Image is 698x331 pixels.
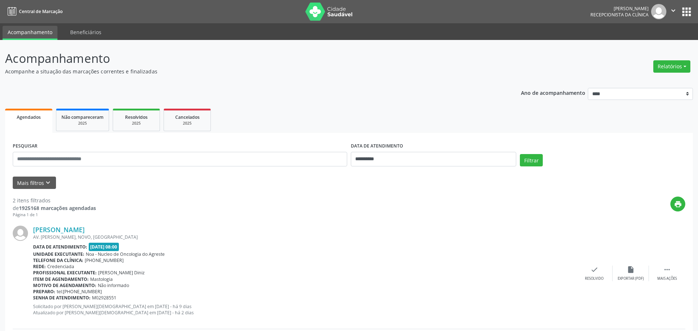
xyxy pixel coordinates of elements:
label: PESQUISAR [13,141,37,152]
img: img [13,226,28,241]
button: Relatórios [653,60,690,73]
span: Cancelados [175,114,200,120]
p: Acompanhe a situação das marcações correntes e finalizadas [5,68,486,75]
button: print [670,197,685,211]
b: Preparo: [33,288,55,295]
div: AV. [PERSON_NAME], NOVO, [GEOGRAPHIC_DATA] [33,234,576,240]
i: check [590,266,598,274]
span: Recepcionista da clínica [590,12,649,18]
a: Acompanhamento [3,26,57,40]
span: Credenciada [47,263,74,270]
div: 2025 [61,121,104,126]
span: Central de Marcação [19,8,63,15]
span: Não compareceram [61,114,104,120]
b: Data de atendimento: [33,244,87,250]
b: Motivo de agendamento: [33,282,96,288]
div: 2 itens filtrados [13,197,96,204]
b: Item de agendamento: [33,276,89,282]
p: Ano de acompanhamento [521,88,585,97]
img: img [651,4,666,19]
span: [DATE] 08:00 [89,243,119,251]
p: Solicitado por [PERSON_NAME][DEMOGRAPHIC_DATA] em [DATE] - há 9 dias Atualizado por [PERSON_NAME]... [33,303,576,316]
b: Telefone da clínica: [33,257,83,263]
div: de [13,204,96,212]
b: Profissional executante: [33,270,97,276]
b: Senha de atendimento: [33,295,91,301]
i: print [674,200,682,208]
b: Rede: [33,263,46,270]
button: apps [680,5,693,18]
div: Mais ações [657,276,677,281]
strong: 1925168 marcações agendadas [19,205,96,211]
label: DATA DE ATENDIMENTO [351,141,403,152]
i:  [663,266,671,274]
button:  [666,4,680,19]
div: Página 1 de 1 [13,212,96,218]
span: Noa - Nucleo de Oncologia do Agreste [86,251,165,257]
span: Não informado [98,282,129,288]
button: Mais filtroskeyboard_arrow_down [13,177,56,189]
span: [PERSON_NAME] Diniz [98,270,145,276]
div: 2025 [118,121,155,126]
div: 2025 [169,121,205,126]
div: [PERSON_NAME] [590,5,649,12]
button: Filtrar [520,154,543,166]
div: Resolvido [585,276,603,281]
a: Beneficiários [65,26,107,39]
span: Mastologia [90,276,113,282]
span: [PHONE_NUMBER] [85,257,124,263]
i: insert_drive_file [627,266,635,274]
div: Exportar (PDF) [618,276,644,281]
a: [PERSON_NAME] [33,226,85,234]
span: M02928551 [92,295,116,301]
span: tel:[PHONE_NUMBER] [57,288,102,295]
span: Agendados [17,114,41,120]
b: Unidade executante: [33,251,84,257]
i: keyboard_arrow_down [44,179,52,187]
span: Resolvidos [125,114,148,120]
i:  [669,7,677,15]
a: Central de Marcação [5,5,63,17]
p: Acompanhamento [5,49,486,68]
